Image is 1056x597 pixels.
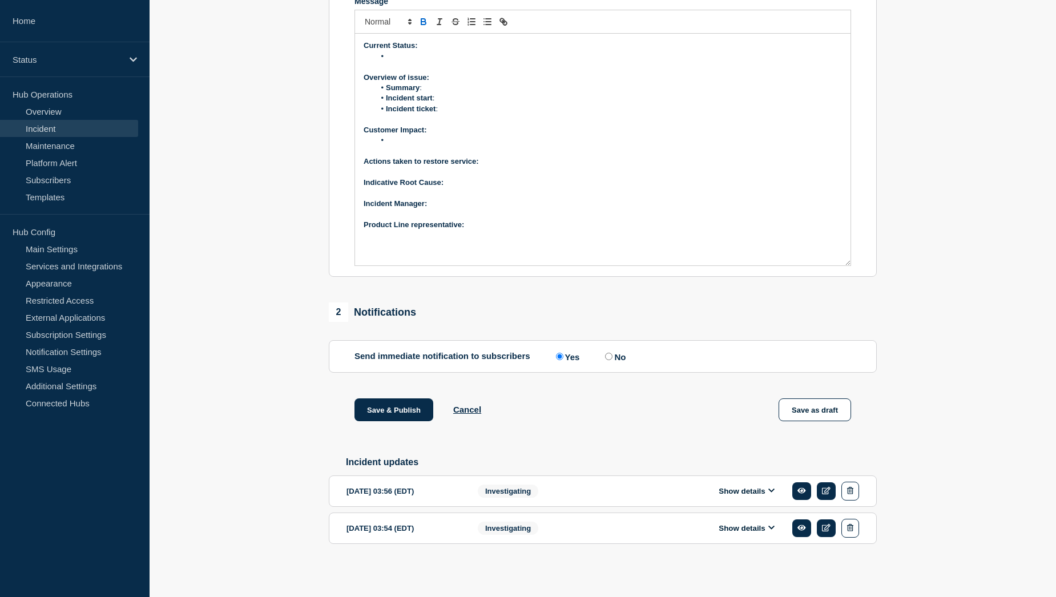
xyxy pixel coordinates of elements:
[779,398,851,421] button: Save as draft
[386,94,433,102] strong: Incident start
[355,34,851,265] div: Message
[605,353,612,360] input: No
[346,519,461,538] div: [DATE] 03:54 (EDT)
[375,83,843,93] li: :
[556,353,563,360] input: Yes
[375,104,843,114] li: :
[13,55,122,64] p: Status
[448,15,463,29] button: Toggle strikethrough text
[495,15,511,29] button: Toggle link
[553,351,580,362] label: Yes
[453,405,481,414] button: Cancel
[715,523,778,533] button: Show details
[463,15,479,29] button: Toggle ordered list
[432,15,448,29] button: Toggle italic text
[360,15,416,29] span: Font size
[364,41,418,50] strong: Current Status:
[375,93,843,103] li: :
[602,351,626,362] label: No
[329,302,416,322] div: Notifications
[478,522,538,535] span: Investigating
[364,126,427,134] strong: Customer Impact:
[715,486,778,496] button: Show details
[364,73,429,82] strong: Overview of issue:
[364,199,427,208] strong: Incident Manager:
[478,485,538,498] span: Investigating
[354,351,530,362] p: Send immediate notification to subscribers
[354,398,433,421] button: Save & Publish
[354,351,851,362] div: Send immediate notification to subscribers
[364,178,444,187] strong: Indicative Root Cause:
[346,457,877,467] h2: Incident updates
[364,220,464,229] strong: Product Line representative:
[386,104,436,113] strong: Incident ticket
[364,157,479,166] strong: Actions taken to restore service:
[479,15,495,29] button: Toggle bulleted list
[416,15,432,29] button: Toggle bold text
[386,83,420,92] strong: Summary
[329,302,348,322] span: 2
[346,482,461,501] div: [DATE] 03:56 (EDT)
